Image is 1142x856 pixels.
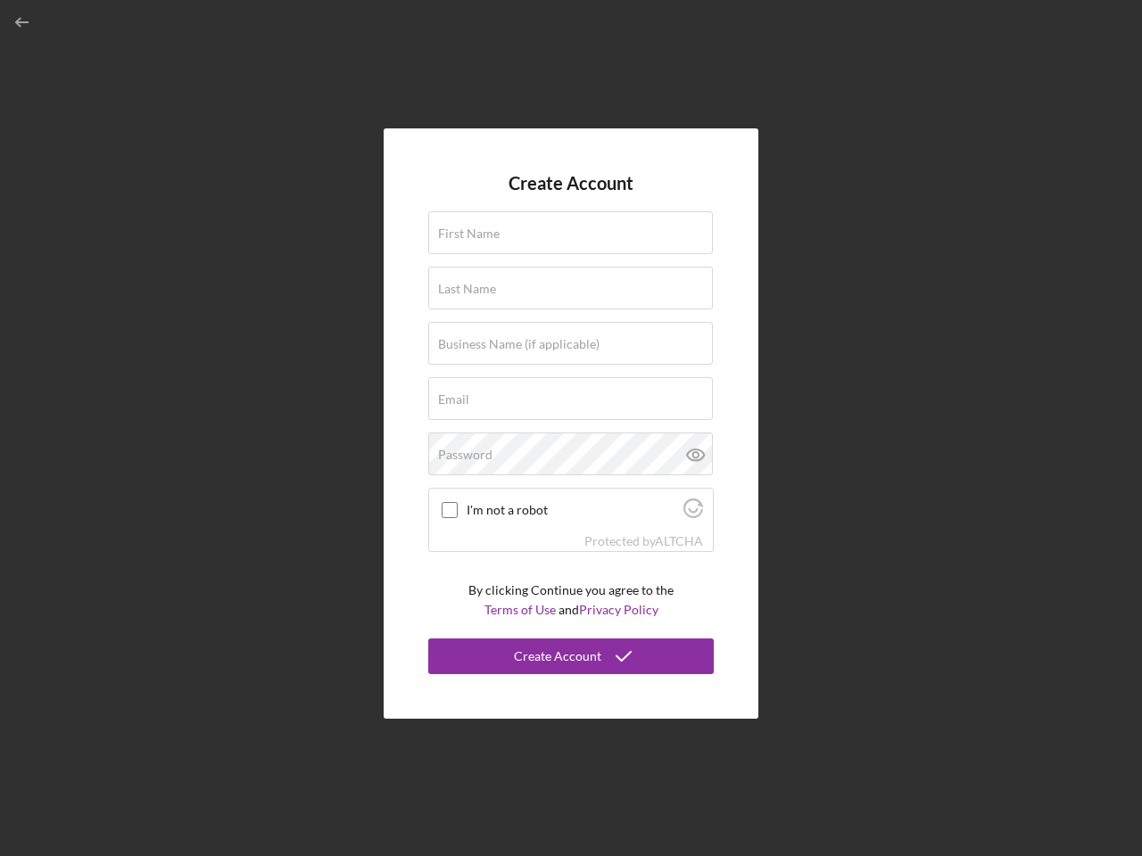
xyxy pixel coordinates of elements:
[438,337,600,351] label: Business Name (if applicable)
[438,226,500,241] label: First Name
[467,503,678,517] label: I'm not a robot
[438,392,469,407] label: Email
[438,282,496,296] label: Last Name
[509,173,633,193] h4: Create Account
[514,638,601,674] div: Create Account
[484,602,556,617] a: Terms of Use
[579,602,658,617] a: Privacy Policy
[655,533,703,548] a: Visit Altcha.org
[428,638,714,674] button: Create Account
[438,448,492,462] label: Password
[468,580,674,621] p: By clicking Continue you agree to the and
[584,534,703,548] div: Protected by
[683,506,703,521] a: Visit Altcha.org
